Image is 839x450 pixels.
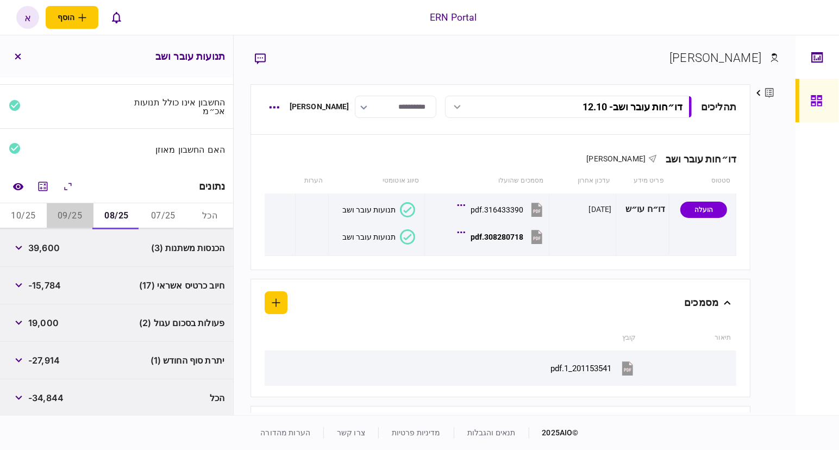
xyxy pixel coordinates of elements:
div: החשבון אינו כולל תנועות אכ״מ [121,98,226,115]
div: דו״חות עובר ושב - 12.10 [583,101,683,112]
button: תנועות עובר ושב [342,229,415,245]
span: חיוב כרטיס אשראי (17) [139,279,224,292]
button: 308280718.pdf [460,224,545,249]
span: 19,000 [28,316,59,329]
a: הערות מהדורה [260,428,310,437]
button: דו״חות עובר ושב- 12.10 [445,96,693,118]
th: סיווג אוטומטי [328,168,424,193]
button: מחשבון [33,177,53,196]
th: פריט מידע [616,168,669,193]
button: פתח תפריט להוספת לקוח [46,6,98,29]
button: 08/25 [93,203,140,229]
span: פעולות בסכום עגול (2) [139,316,224,329]
button: פתח רשימת התראות [105,6,128,29]
button: 09/25 [47,203,93,229]
div: 316433390.pdf [471,205,523,214]
button: 07/25 [140,203,186,229]
div: ERN Portal [430,10,477,24]
th: עדכון אחרון [549,168,616,193]
div: [DATE] [589,204,612,215]
div: מסמכים [684,291,718,314]
span: יתרת סוף החודש (1) [151,354,224,367]
div: © 2025 AIO [529,427,579,439]
div: [PERSON_NAME] [290,101,349,112]
span: ‎-34,844 [28,391,64,404]
div: הועלה [680,202,727,218]
th: הערות [295,168,328,193]
a: מדיניות פרטיות [392,428,441,437]
div: נתונים [199,181,225,192]
div: 201153541_1.pdf [550,364,611,373]
div: 308280718.pdf [471,233,523,241]
a: תנאים והגבלות [467,428,516,437]
span: [PERSON_NAME] [586,154,646,163]
span: הכל [210,391,224,404]
div: תנועות עובר ושב [342,233,396,241]
th: מסמכים שהועלו [425,168,549,193]
button: הרחב\כווץ הכל [58,177,78,196]
div: דו״ח עו״ש [620,197,666,222]
button: תנועות עובר ושב [342,202,415,217]
th: תיאור [641,326,736,351]
div: דו״חות עובר ושב [657,153,736,165]
th: סטטוס [669,168,736,193]
th: קובץ [303,326,641,351]
button: 316433390.pdf [460,197,545,222]
div: האם החשבון מאוזן [121,145,226,154]
button: הכל [186,203,233,229]
span: ‎-15,784 [28,279,61,292]
div: תהליכים [701,99,736,114]
span: ‎-27,914 [28,354,60,367]
div: תנועות עובר ושב [342,205,396,214]
a: צרו קשר [337,428,365,437]
a: השוואה למסמך [8,177,28,196]
div: [PERSON_NAME] [669,49,761,67]
h3: תנועות עובר ושב [155,52,225,61]
button: 201153541_1.pdf [550,356,636,380]
span: 39,600 [28,241,60,254]
button: א [16,6,39,29]
span: הכנסות משתנות (3) [151,241,224,254]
